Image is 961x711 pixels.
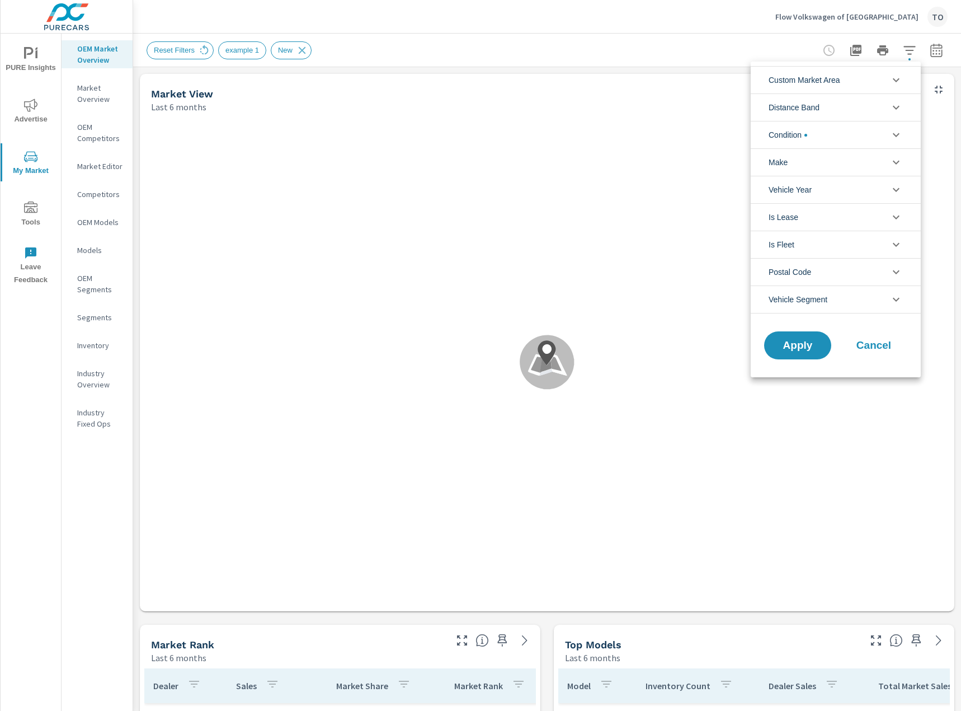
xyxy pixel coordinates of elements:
[751,62,921,318] ul: filter options
[769,149,788,176] span: Make
[851,340,896,350] span: Cancel
[769,231,794,258] span: Is Fleet
[769,94,819,121] span: Distance Band
[769,176,812,203] span: Vehicle Year
[769,204,798,231] span: Is Lease
[775,340,820,350] span: Apply
[769,259,811,286] span: Postal Code
[769,67,840,93] span: Custom Market Area
[840,331,907,359] button: Cancel
[769,121,807,148] span: Condition
[764,331,831,359] button: Apply
[769,286,827,313] span: Vehicle Segment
